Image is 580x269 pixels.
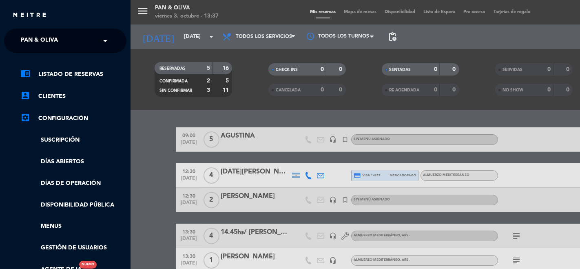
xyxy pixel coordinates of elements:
a: Días abiertos [20,157,126,167]
span: Pan & Oliva [21,32,58,49]
div: Nuevo [79,261,97,269]
i: account_box [20,91,30,100]
img: MEITRE [12,12,47,18]
a: Gestión de usuarios [20,243,126,253]
a: chrome_reader_modeListado de Reservas [20,69,126,79]
i: chrome_reader_mode [20,69,30,78]
a: Días de Operación [20,179,126,188]
a: account_boxClientes [20,91,126,101]
a: Menus [20,222,126,231]
i: settings_applications [20,113,30,122]
a: Configuración [20,113,126,123]
a: Suscripción [20,136,126,145]
a: Disponibilidad pública [20,200,126,210]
